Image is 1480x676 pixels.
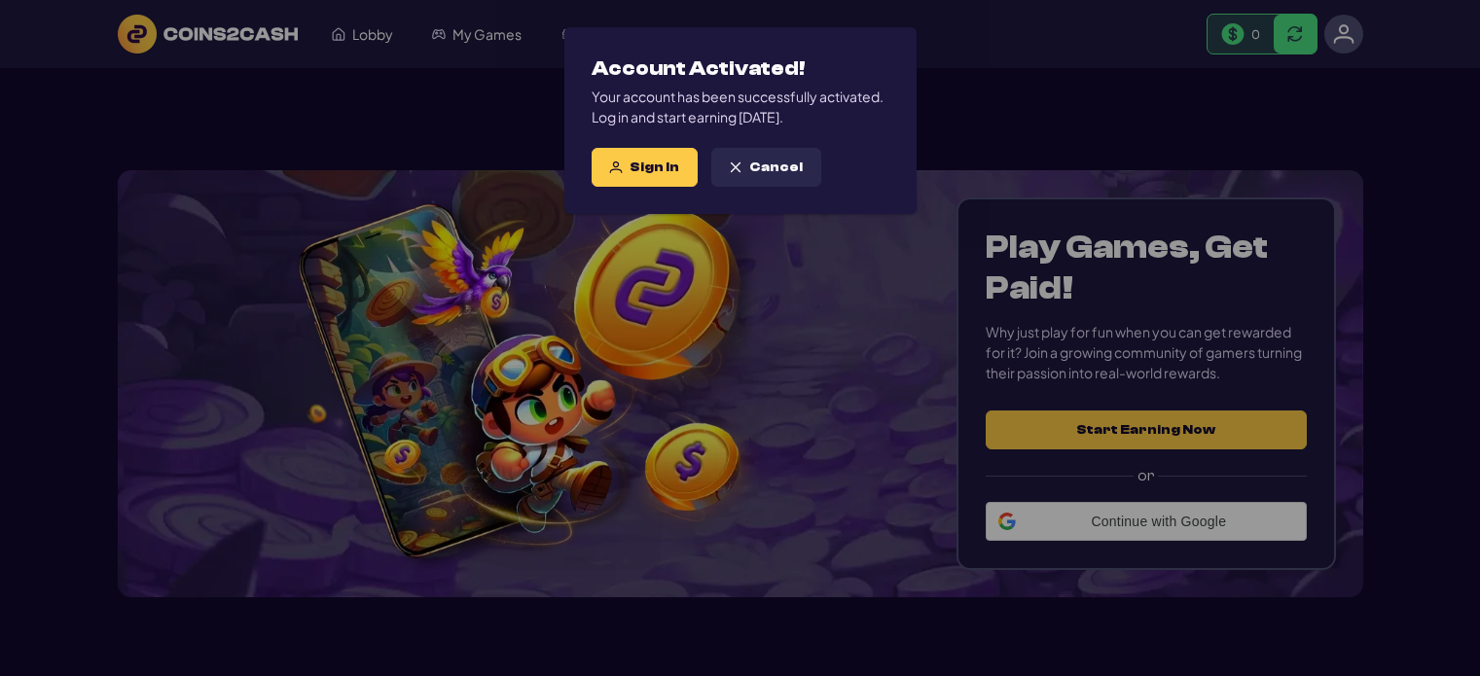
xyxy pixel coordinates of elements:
[592,87,889,127] p: Your account has been successfully activated. Log in and start earning [DATE].
[711,148,821,187] button: errormsgbtnCancel
[609,160,623,174] img: profileIcongbtn
[729,160,742,174] img: errormsgbtn
[630,160,679,176] span: Sign In
[592,56,806,80] span: Account Activated!
[749,160,803,176] span: Cancel
[592,148,698,187] button: profileIcongbtnSign In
